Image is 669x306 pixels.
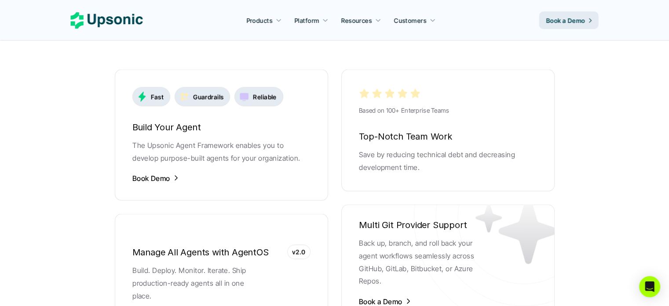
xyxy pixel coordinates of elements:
[246,16,272,25] p: Products
[639,276,660,297] div: Open Intercom Messenger
[132,264,264,302] p: Build. Deploy. Monitor. Iterate. Ship production-ready agents all in one place.
[132,120,311,135] h6: Build Your Agent
[359,129,537,144] h6: Top-Notch Team Work
[193,92,223,102] p: Guardrails
[359,148,537,174] p: Save by reducing technical debt and decreasing development time.
[132,139,311,165] p: The Upsonic Agent Framework enables you to develop purpose-built agents for your organization.
[359,105,537,116] p: Based on 100+ Enterprise Teams
[546,16,585,25] p: Book a Demo
[241,12,287,28] a: Products
[253,92,276,102] p: Reliable
[294,16,319,25] p: Platform
[132,173,170,183] p: Book Demo
[359,218,537,232] h6: Multi Git Provider Support
[132,173,179,183] a: Book Demo
[132,245,311,260] h6: Manage All Agents with AgentOS
[341,16,372,25] p: Resources
[394,16,427,25] p: Customers
[539,11,599,29] a: Book a Demo
[292,247,306,257] p: v2.0
[359,237,491,288] p: Back up, branch, and roll back your agent workflows seamlessly across GitHub, GitLab, Bitbucket, ...
[151,92,164,102] p: Fast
